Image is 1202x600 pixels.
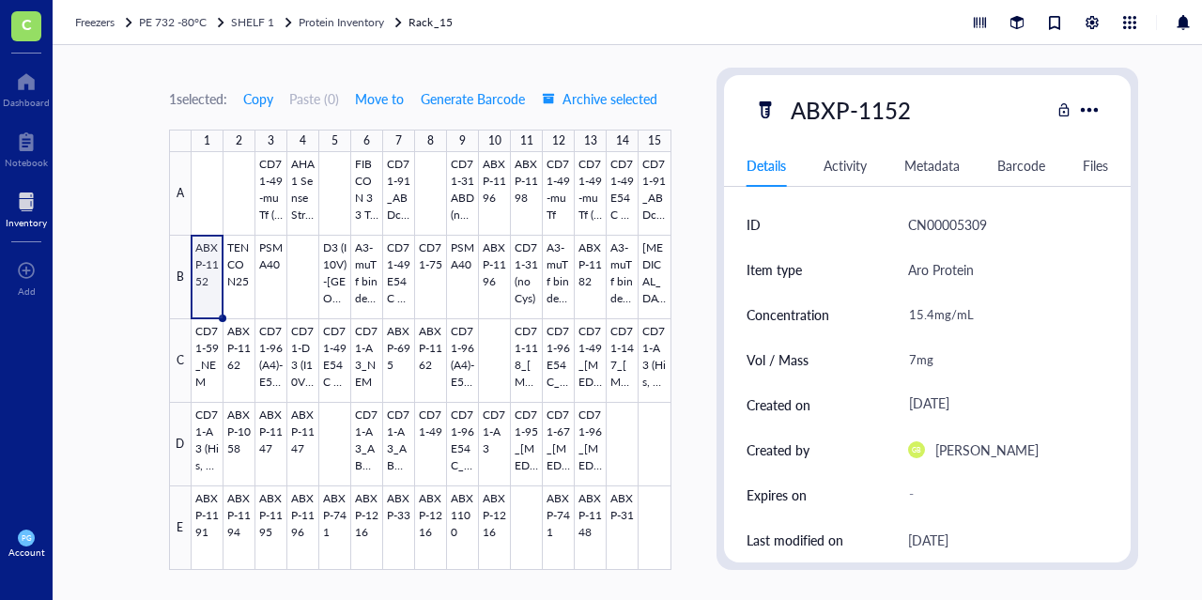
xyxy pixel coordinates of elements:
[901,295,1102,334] div: 15.4mg/mL
[908,258,974,281] div: Aro Protein
[747,394,810,415] div: Created on
[22,533,31,542] span: PG
[6,187,47,228] a: Inventory
[421,91,525,106] span: Generate Barcode
[901,340,1102,379] div: 7mg
[912,446,920,454] span: GB
[169,403,192,486] div: D
[901,388,1102,422] div: [DATE]
[242,84,274,114] button: Copy
[8,546,45,558] div: Account
[236,130,242,152] div: 2
[5,157,48,168] div: Notebook
[997,155,1045,176] div: Barcode
[488,130,501,152] div: 10
[935,438,1039,461] div: [PERSON_NAME]
[231,14,274,30] span: SHELF 1
[6,217,47,228] div: Inventory
[747,349,809,370] div: Vol / Mass
[904,155,960,176] div: Metadata
[1083,155,1108,176] div: Files
[747,304,829,325] div: Concentration
[3,67,50,108] a: Dashboard
[542,91,657,106] span: Archive selected
[18,285,36,297] div: Add
[169,319,192,403] div: C
[427,130,434,152] div: 8
[169,88,227,109] div: 1 selected:
[420,84,526,114] button: Generate Barcode
[747,259,802,280] div: Item type
[139,13,227,32] a: PE 732 -80°C
[22,12,32,36] span: C
[747,439,809,460] div: Created by
[243,91,273,106] span: Copy
[747,214,761,235] div: ID
[363,130,370,152] div: 6
[908,213,987,236] div: CN00005309
[616,130,629,152] div: 14
[5,127,48,168] a: Notebook
[354,84,405,114] button: Move to
[395,130,402,152] div: 7
[355,91,404,106] span: Move to
[169,152,192,236] div: A
[541,84,658,114] button: Archive selected
[747,155,786,176] div: Details
[300,130,306,152] div: 4
[75,13,135,32] a: Freezers
[747,485,807,505] div: Expires on
[331,130,338,152] div: 5
[231,13,405,32] a: SHELF 1Protein Inventory
[408,13,455,32] a: Rack_15
[459,130,466,152] div: 9
[75,14,115,30] span: Freezers
[3,97,50,108] div: Dashboard
[901,478,1102,512] div: -
[824,155,867,176] div: Activity
[584,130,597,152] div: 13
[908,529,948,551] div: [DATE]
[289,84,339,114] button: Paste (0)
[268,130,274,152] div: 3
[169,236,192,319] div: B
[782,90,919,130] div: ABXP-1152
[520,130,533,152] div: 11
[299,14,384,30] span: Protein Inventory
[552,130,565,152] div: 12
[747,530,843,550] div: Last modified on
[204,130,210,152] div: 1
[139,14,207,30] span: PE 732 -80°C
[648,130,661,152] div: 15
[169,486,192,570] div: E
